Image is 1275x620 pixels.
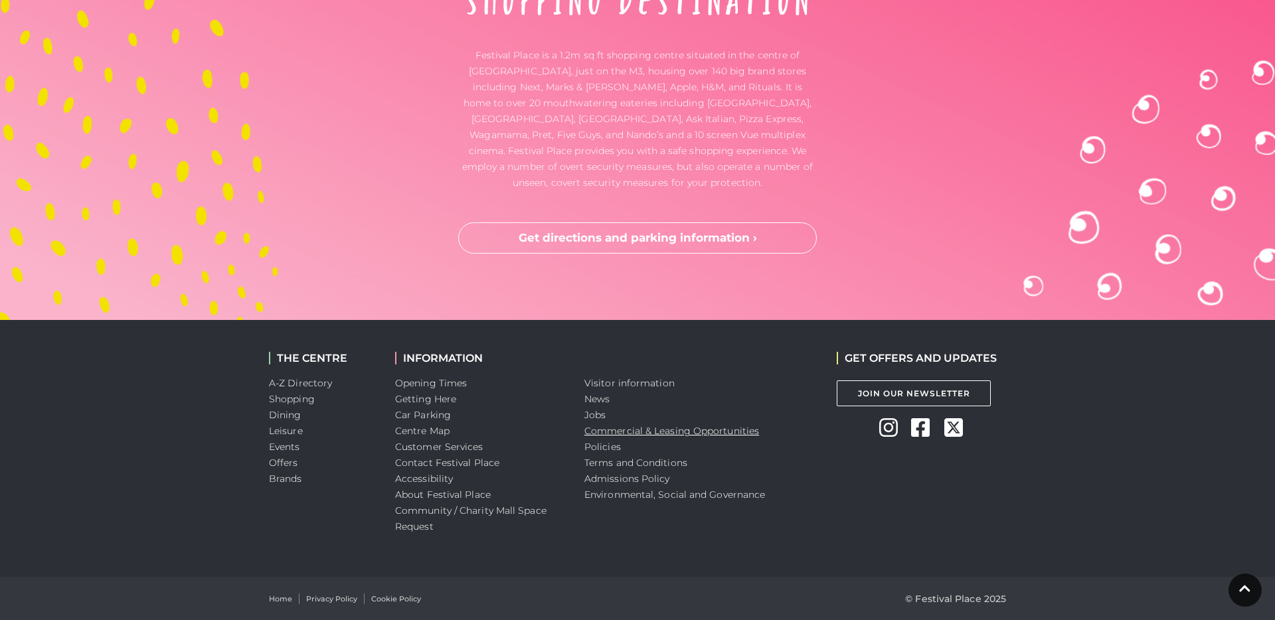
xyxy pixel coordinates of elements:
[395,473,453,485] a: Accessibility
[395,457,499,469] a: Contact Festival Place
[269,593,292,605] a: Home
[269,425,303,437] a: Leisure
[395,377,467,389] a: Opening Times
[306,593,357,605] a: Privacy Policy
[269,473,302,485] a: Brands
[905,591,1006,607] p: © Festival Place 2025
[837,380,991,406] a: Join Our Newsletter
[584,473,670,485] a: Admissions Policy
[269,457,298,469] a: Offers
[269,377,332,389] a: A-Z Directory
[584,377,675,389] a: Visitor information
[395,352,564,364] h2: INFORMATION
[395,441,483,453] a: Customer Services
[371,593,421,605] a: Cookie Policy
[584,425,759,437] a: Commercial & Leasing Opportunities
[584,393,610,405] a: News
[837,352,997,364] h2: GET OFFERS AND UPDATES
[269,441,300,453] a: Events
[395,393,456,405] a: Getting Here
[269,409,301,421] a: Dining
[395,489,491,501] a: About Festival Place
[584,457,687,469] a: Terms and Conditions
[584,441,621,453] a: Policies
[269,393,315,405] a: Shopping
[458,222,817,254] a: Get directions and parking information ›
[584,489,765,501] a: Environmental, Social and Governance
[458,47,817,191] p: Festival Place is a 1.2m sq ft shopping centre situated in the centre of [GEOGRAPHIC_DATA], just ...
[395,504,547,532] a: Community / Charity Mall Space Request
[395,409,451,421] a: Car Parking
[584,409,606,421] a: Jobs
[395,425,450,437] a: Centre Map
[269,352,375,364] h2: THE CENTRE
